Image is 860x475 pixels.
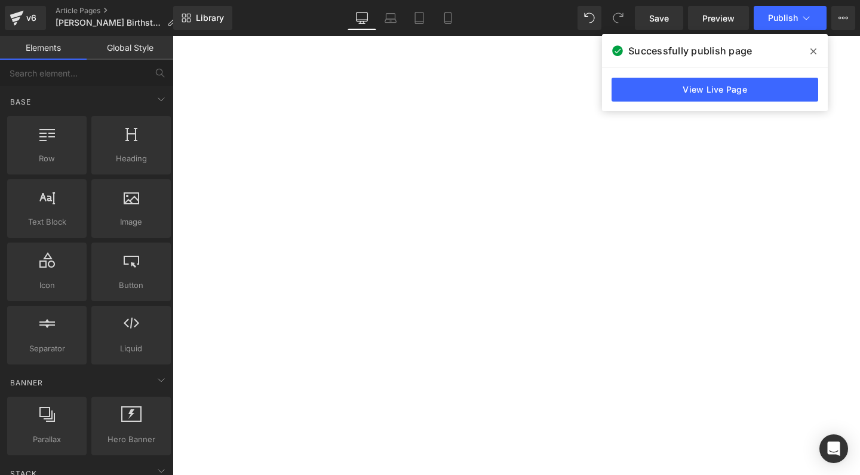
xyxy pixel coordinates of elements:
span: Button [95,279,167,292]
div: v6 [24,10,39,26]
span: Parallax [11,433,83,446]
span: Row [11,152,83,165]
span: Preview [702,12,735,24]
span: Icon [11,279,83,292]
span: Image [95,216,167,228]
span: Publish [768,13,798,23]
button: Redo [606,6,630,30]
span: Save [649,12,669,24]
a: Global Style [87,36,173,60]
a: Preview [688,6,749,30]
button: Publish [754,6,827,30]
button: Undo [578,6,601,30]
a: Desktop [348,6,376,30]
span: Text Block [11,216,83,228]
span: Separator [11,342,83,355]
a: Laptop [376,6,405,30]
a: Article Pages [56,6,185,16]
span: Liquid [95,342,167,355]
div: Open Intercom Messenger [819,434,848,463]
a: View Live Page [612,78,818,102]
a: New Library [173,6,232,30]
button: More [831,6,855,30]
a: v6 [5,6,46,30]
span: Hero Banner [95,433,167,446]
span: Successfully publish page [628,44,752,58]
a: Tablet [405,6,434,30]
a: Mobile [434,6,462,30]
span: [PERSON_NAME] Birthstone [56,18,162,27]
span: Heading [95,152,167,165]
span: Banner [9,377,44,388]
span: Base [9,96,32,108]
span: Library [196,13,224,23]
